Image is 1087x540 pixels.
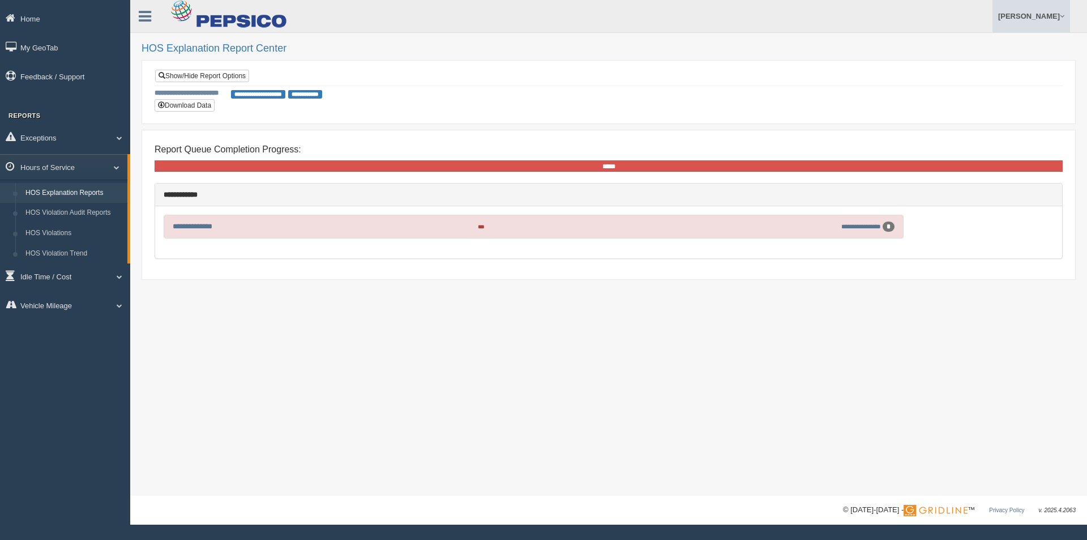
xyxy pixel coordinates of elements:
[20,183,127,203] a: HOS Explanation Reports
[904,505,968,516] img: Gridline
[20,223,127,244] a: HOS Violations
[843,504,1076,516] div: © [DATE]-[DATE] - ™
[20,244,127,264] a: HOS Violation Trend
[142,43,1076,54] h2: HOS Explanation Report Center
[155,144,1063,155] h4: Report Queue Completion Progress:
[155,70,249,82] a: Show/Hide Report Options
[1039,507,1076,513] span: v. 2025.4.2063
[989,507,1024,513] a: Privacy Policy
[155,99,215,112] button: Download Data
[20,203,127,223] a: HOS Violation Audit Reports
